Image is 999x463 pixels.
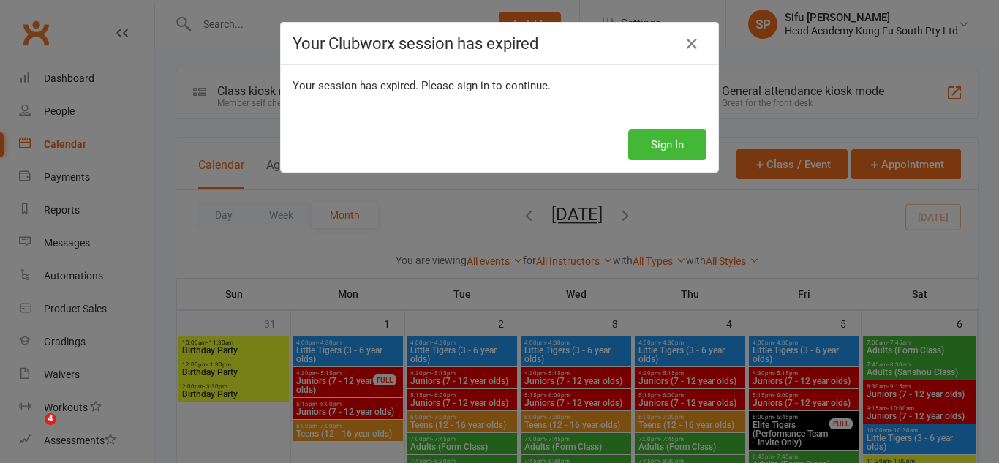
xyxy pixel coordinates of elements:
[680,32,704,56] a: Close
[628,129,706,160] button: Sign In
[15,413,50,448] iframe: Intercom live chat
[293,79,551,92] span: Your session has expired. Please sign in to continue.
[293,34,706,53] h4: Your Clubworx session has expired
[45,413,56,425] span: 4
